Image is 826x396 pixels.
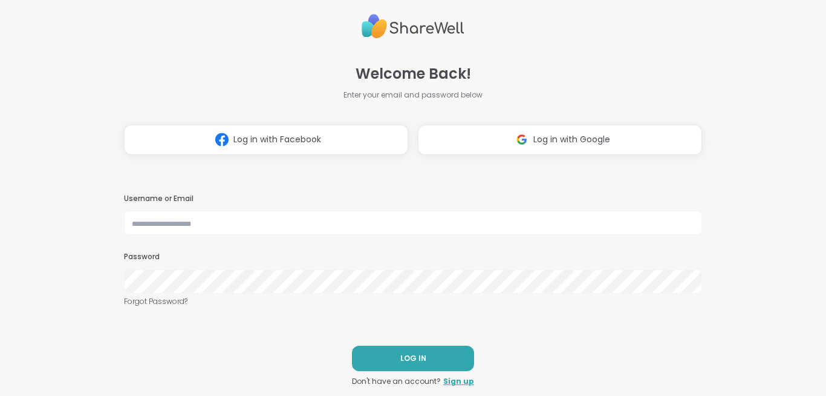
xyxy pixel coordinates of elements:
img: ShareWell Logomark [210,128,233,151]
span: Log in with Facebook [233,133,321,146]
h3: Username or Email [124,194,702,204]
a: Forgot Password? [124,296,702,307]
span: Enter your email and password below [343,90,483,101]
span: LOG IN [400,353,426,364]
button: LOG IN [352,346,474,371]
span: Log in with Google [533,133,610,146]
button: Log in with Google [418,125,702,155]
span: Welcome Back! [356,63,471,85]
button: Log in with Facebook [124,125,408,155]
span: Don't have an account? [352,376,441,387]
img: ShareWell Logo [362,9,464,44]
img: ShareWell Logomark [510,128,533,151]
a: Sign up [443,376,474,387]
h3: Password [124,252,702,262]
